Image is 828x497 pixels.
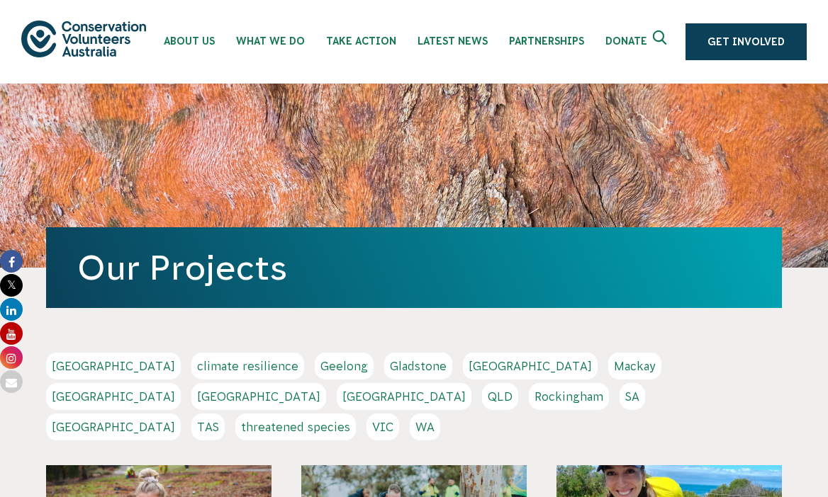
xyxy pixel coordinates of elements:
span: What We Do [236,35,305,47]
a: [GEOGRAPHIC_DATA] [46,413,181,440]
button: Expand search box Close search box [644,25,678,59]
span: Expand search box [653,30,671,53]
a: [GEOGRAPHIC_DATA] [46,353,181,379]
a: Our Projects [77,248,287,287]
a: Geelong [315,353,374,379]
a: [GEOGRAPHIC_DATA] [191,383,326,410]
a: Get Involved [686,23,807,60]
a: QLD [482,383,518,410]
span: About Us [164,35,215,47]
a: VIC [367,413,399,440]
a: Rockingham [529,383,609,410]
a: climate resilience [191,353,304,379]
img: logo.svg [21,21,146,57]
a: SA [620,383,645,410]
span: Donate [605,35,647,47]
span: Partnerships [509,35,584,47]
a: threatened species [235,413,356,440]
a: [GEOGRAPHIC_DATA] [337,383,471,410]
a: Mackay [608,353,661,379]
a: WA [410,413,440,440]
span: Latest News [418,35,488,47]
a: [GEOGRAPHIC_DATA] [46,383,181,410]
a: Gladstone [384,353,452,379]
span: Take Action [326,35,396,47]
a: TAS [191,413,225,440]
a: [GEOGRAPHIC_DATA] [463,353,598,379]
